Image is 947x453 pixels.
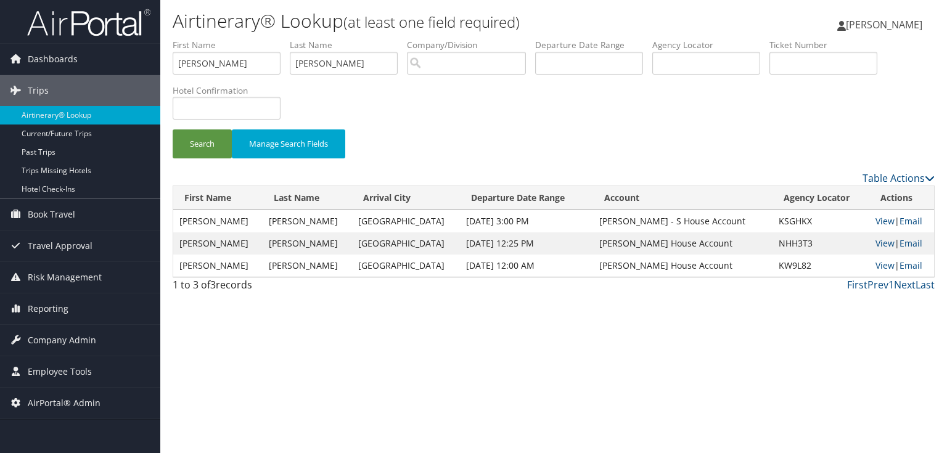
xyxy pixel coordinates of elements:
td: [PERSON_NAME] [263,210,352,232]
label: Company/Division [407,39,535,51]
a: Email [900,259,922,271]
td: [PERSON_NAME] House Account [593,255,773,277]
td: | [869,255,934,277]
td: | [869,232,934,255]
th: Arrival City: activate to sort column ascending [352,186,461,210]
td: [PERSON_NAME] [263,255,352,277]
label: Hotel Confirmation [173,84,290,97]
a: Email [900,215,922,227]
td: KSGHKX [773,210,869,232]
td: KW9L82 [773,255,869,277]
span: Book Travel [28,199,75,230]
button: Manage Search Fields [232,129,345,158]
h1: Airtinerary® Lookup [173,8,681,34]
th: Account: activate to sort column ascending [593,186,773,210]
a: View [875,237,895,249]
span: Reporting [28,293,68,324]
td: [DATE] 12:00 AM [460,255,592,277]
img: airportal-logo.png [27,8,150,37]
span: Travel Approval [28,231,92,261]
label: Ticket Number [769,39,887,51]
span: Risk Management [28,262,102,293]
td: [PERSON_NAME] [173,232,263,255]
a: Table Actions [863,171,935,185]
td: [DATE] 12:25 PM [460,232,592,255]
span: 3 [210,278,216,292]
th: Departure Date Range: activate to sort column ascending [460,186,592,210]
span: AirPortal® Admin [28,388,100,418]
a: [PERSON_NAME] [837,6,935,43]
th: First Name: activate to sort column ascending [173,186,263,210]
td: [DATE] 3:00 PM [460,210,592,232]
td: [PERSON_NAME] - S House Account [593,210,773,232]
label: Last Name [290,39,407,51]
span: Trips [28,75,49,106]
a: Last [916,278,935,292]
td: [GEOGRAPHIC_DATA] [352,255,461,277]
a: Prev [867,278,888,292]
td: [PERSON_NAME] [173,255,263,277]
span: Employee Tools [28,356,92,387]
td: NHH3T3 [773,232,869,255]
td: [PERSON_NAME] House Account [593,232,773,255]
span: Company Admin [28,325,96,356]
th: Actions [869,186,934,210]
td: [GEOGRAPHIC_DATA] [352,232,461,255]
th: Agency Locator: activate to sort column ascending [773,186,869,210]
td: [PERSON_NAME] [173,210,263,232]
small: (at least one field required) [343,12,520,32]
button: Search [173,129,232,158]
a: View [875,259,895,271]
span: [PERSON_NAME] [846,18,922,31]
span: Dashboards [28,44,78,75]
label: Departure Date Range [535,39,652,51]
label: First Name [173,39,290,51]
a: View [875,215,895,227]
label: Agency Locator [652,39,769,51]
td: | [869,210,934,232]
a: Email [900,237,922,249]
a: 1 [888,278,894,292]
td: [PERSON_NAME] [263,232,352,255]
a: First [847,278,867,292]
a: Next [894,278,916,292]
td: [GEOGRAPHIC_DATA] [352,210,461,232]
div: 1 to 3 of records [173,277,350,298]
th: Last Name: activate to sort column ascending [263,186,352,210]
